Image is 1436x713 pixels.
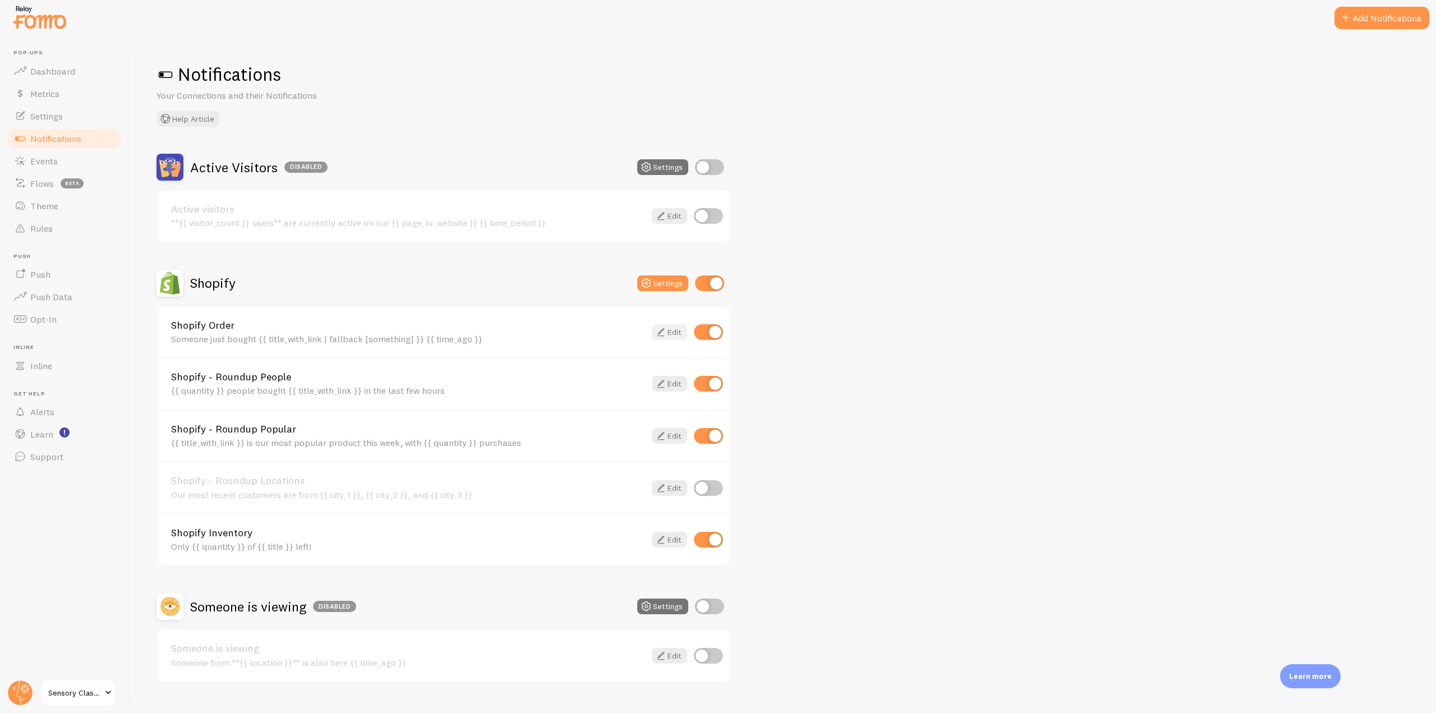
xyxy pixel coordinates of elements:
[1280,664,1341,688] div: Learn more
[30,269,50,280] span: Push
[61,178,84,188] span: beta
[7,423,122,445] a: Learn
[7,401,122,423] a: Alerts
[157,111,220,127] button: Help Article
[171,372,645,382] a: Shopify - Roundup People
[13,344,122,351] span: Inline
[313,601,356,612] div: Disabled
[7,308,122,330] a: Opt-In
[1289,671,1332,682] p: Learn more
[30,360,52,371] span: Inline
[7,60,122,82] a: Dashboard
[13,49,122,57] span: Pop-ups
[190,598,356,615] h2: Someone is viewing
[637,159,688,175] button: Settings
[30,133,81,144] span: Notifications
[7,263,122,286] a: Push
[652,376,687,392] a: Edit
[284,162,328,173] div: Disabled
[13,253,122,260] span: Push
[171,218,645,228] div: **{{ visitor_count }} users** are currently active on our {{ page_or_website }} {{ time_period }}
[30,66,75,77] span: Dashboard
[171,424,645,434] a: Shopify - Roundup Popular
[30,429,53,440] span: Learn
[157,270,183,297] img: Shopify
[171,438,645,448] div: {{ title_with_link }} is our most popular product this week, with {{ quantity }} purchases
[171,528,645,538] a: Shopify Inventory
[30,155,58,167] span: Events
[652,532,687,548] a: Edit
[30,200,58,211] span: Theme
[30,406,54,417] span: Alerts
[652,480,687,496] a: Edit
[652,428,687,444] a: Edit
[171,490,645,500] div: Our most recent customers are from {{ city_1 }}, {{ city_2 }}, and {{ city_3 }}
[171,657,645,668] div: Someone from **{{ location }}** is also here {{ time_ago }}
[12,3,68,31] img: fomo-relay-logo-orange.svg
[30,178,54,189] span: Flows
[171,320,645,330] a: Shopify Order
[7,82,122,105] a: Metrics
[7,195,122,217] a: Theme
[30,291,72,302] span: Push Data
[157,63,1409,86] h1: Notifications
[7,172,122,195] a: Flows beta
[637,599,688,614] button: Settings
[637,275,688,291] button: Settings
[7,150,122,172] a: Events
[157,154,183,181] img: Active Visitors
[7,286,122,308] a: Push Data
[7,355,122,377] a: Inline
[30,223,53,234] span: Rules
[652,208,687,224] a: Edit
[30,451,63,462] span: Support
[7,127,122,150] a: Notifications
[13,390,122,398] span: Get Help
[40,679,116,706] a: Sensory Classroom
[190,159,328,176] h2: Active Visitors
[7,217,122,240] a: Rules
[652,324,687,340] a: Edit
[30,314,57,325] span: Opt-In
[7,105,122,127] a: Settings
[7,445,122,468] a: Support
[157,89,426,102] p: Your Connections and their Notifications
[190,274,236,292] h2: Shopify
[59,427,70,438] svg: <p>Watch New Feature Tutorials!</p>
[652,648,687,664] a: Edit
[30,111,63,122] span: Settings
[171,541,645,551] div: Only {{ quantity }} of {{ title }} left!
[48,686,102,700] span: Sensory Classroom
[171,204,645,214] a: Active visitors
[171,476,645,486] a: Shopify - Roundup Locations
[30,88,59,99] span: Metrics
[171,334,645,344] div: Someone just bought {{ title_with_link | fallback [something] }} {{ time_ago }}
[171,643,645,654] a: Someone is viewing
[157,593,183,620] img: Someone is viewing
[171,385,645,395] div: {{ quantity }} people bought {{ title_with_link }} in the last few hours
